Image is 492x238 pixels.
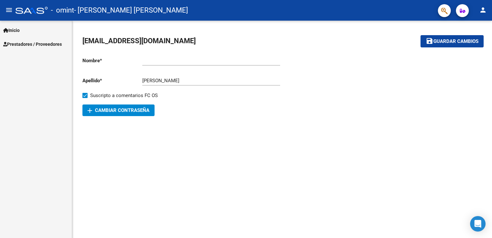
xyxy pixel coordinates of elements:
[3,27,20,34] span: Inicio
[82,77,142,84] p: Apellido
[433,39,478,45] span: Guardar cambios
[82,104,155,116] button: Cambiar Contraseña
[3,41,62,48] span: Prestadores / Proveedores
[82,37,196,45] span: [EMAIL_ADDRESS][DOMAIN_NAME]
[82,57,142,64] p: Nombre
[426,37,433,45] mat-icon: save
[86,107,94,114] mat-icon: add
[421,35,484,47] button: Guardar cambios
[74,3,188,17] span: - [PERSON_NAME] [PERSON_NAME]
[479,6,487,14] mat-icon: person
[470,216,486,232] div: Open Intercom Messenger
[5,6,13,14] mat-icon: menu
[51,3,74,17] span: - omint
[88,107,149,113] span: Cambiar Contraseña
[90,92,158,99] span: Suscripto a comentarios FC OS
